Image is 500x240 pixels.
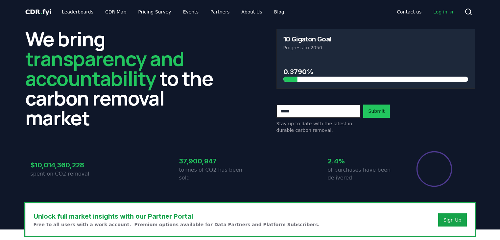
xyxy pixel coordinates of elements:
h3: 2.4% [328,156,399,166]
a: Pricing Survey [133,6,176,18]
h3: 37,900,947 [179,156,250,166]
a: CDR Map [100,6,131,18]
h3: $10,014,360,228 [31,160,102,170]
p: Free to all users with a work account. Premium options available for Data Partners and Platform S... [34,221,320,228]
a: Blog [269,6,290,18]
p: of purchases have been delivered [328,166,399,182]
a: Contact us [392,6,427,18]
span: . [40,8,42,16]
span: CDR fyi [25,8,52,16]
nav: Main [392,6,459,18]
button: Sign Up [438,213,466,227]
h3: 0.3790% [283,67,468,77]
nav: Main [57,6,289,18]
a: About Us [236,6,267,18]
a: Leaderboards [57,6,99,18]
h3: 10 Gigaton Goal [283,36,331,42]
p: Stay up to date with the latest in durable carbon removal. [276,120,361,133]
a: Events [178,6,204,18]
h3: Unlock full market insights with our Partner Portal [34,211,320,221]
a: Partners [205,6,235,18]
a: Log in [428,6,459,18]
span: Log in [433,9,454,15]
div: Percentage of sales delivered [416,151,453,187]
p: spent on CO2 removal [31,170,102,178]
h2: We bring to the carbon removal market [25,29,224,128]
p: tonnes of CO2 has been sold [179,166,250,182]
p: Progress to 2050 [283,44,468,51]
button: Submit [363,105,390,118]
a: Sign Up [443,217,461,223]
span: transparency and accountability [25,45,184,92]
a: CDR.fyi [25,7,52,16]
